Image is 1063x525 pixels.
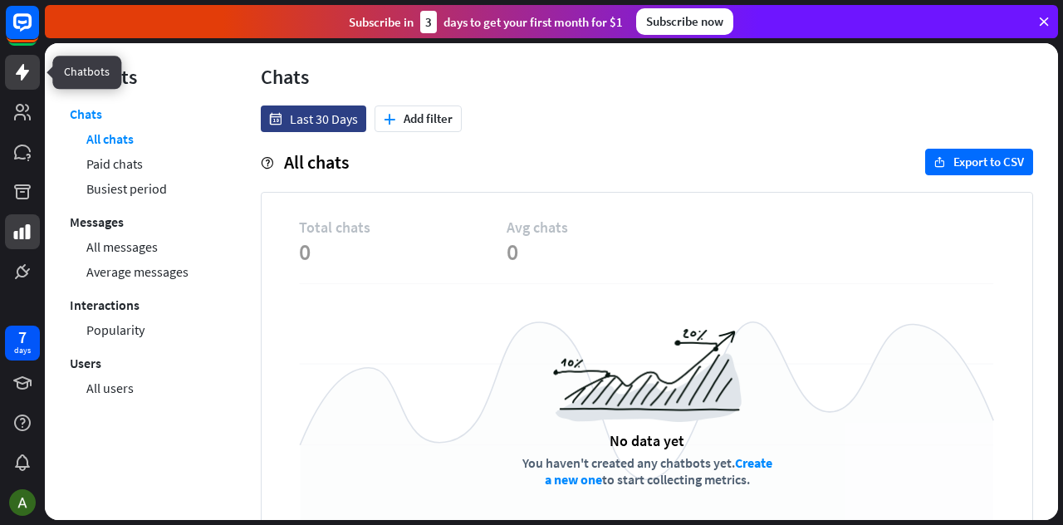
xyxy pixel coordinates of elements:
[507,218,714,237] span: Avg chats
[934,157,945,168] i: export
[269,113,282,125] i: date
[290,110,358,127] span: Last 30 Days
[86,259,189,284] a: Average messages
[610,431,684,450] div: No data yet
[261,64,1033,90] div: Chats
[70,292,140,317] a: Interactions
[86,151,143,176] a: Paid chats
[70,209,124,234] a: Messages
[86,375,134,400] a: All users
[86,176,167,201] a: Busiest period
[375,105,462,132] button: plusAdd filter
[299,218,507,237] span: Total chats
[384,114,395,125] i: plus
[420,11,437,33] div: 3
[86,126,134,151] a: All chats
[553,329,742,422] img: a6954988516a0971c967.png
[925,149,1033,175] button: exportExport to CSV
[18,330,27,345] div: 7
[70,64,211,90] div: Reports
[284,150,349,174] span: All chats
[636,8,733,35] div: Subscribe now
[86,234,158,259] a: All messages
[261,157,273,169] i: help
[299,237,507,267] span: 0
[70,105,102,126] a: Chats
[521,454,774,488] div: You haven't created any chatbots yet. to start collecting metrics.
[70,351,101,375] a: Users
[507,237,714,267] span: 0
[545,454,772,488] a: Create a new one
[5,326,40,361] a: 7 days
[14,345,31,356] div: days
[13,7,63,56] button: Open LiveChat chat widget
[86,317,145,342] a: Popularity
[349,11,623,33] div: Subscribe in days to get your first month for $1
